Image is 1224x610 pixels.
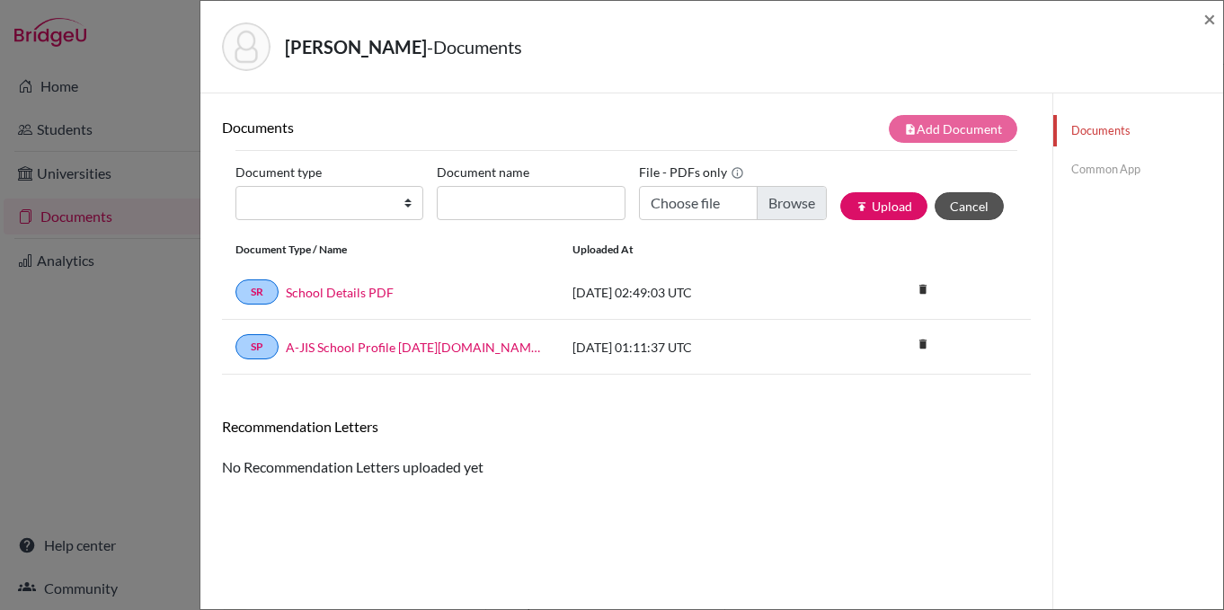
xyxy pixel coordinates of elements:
[222,119,626,136] h6: Documents
[909,331,936,358] i: delete
[1053,115,1223,146] a: Documents
[889,115,1017,143] button: note_addAdd Document
[559,338,829,357] div: [DATE] 01:11:37 UTC
[559,283,829,302] div: [DATE] 02:49:03 UTC
[856,200,868,213] i: publish
[904,123,917,136] i: note_add
[559,242,829,258] div: Uploaded at
[1203,8,1216,30] button: Close
[235,334,279,359] a: SP
[639,158,744,186] label: File - PDFs only
[1203,5,1216,31] span: ×
[235,279,279,305] a: SR
[935,192,1004,220] button: Cancel
[840,192,927,220] button: publishUpload
[235,158,322,186] label: Document type
[222,242,559,258] div: Document Type / Name
[286,338,545,357] a: A-JIS School Profile [DATE][DOMAIN_NAME][DATE]_wide
[1053,154,1223,185] a: Common App
[909,276,936,303] i: delete
[286,283,394,302] a: School Details PDF
[222,418,1031,478] div: No Recommendation Letters uploaded yet
[437,158,529,186] label: Document name
[285,36,427,57] strong: [PERSON_NAME]
[427,36,522,57] span: - Documents
[909,278,936,303] a: delete
[909,333,936,358] a: delete
[222,418,1031,435] h6: Recommendation Letters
